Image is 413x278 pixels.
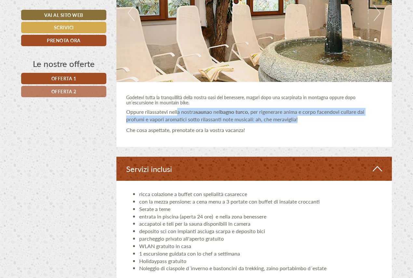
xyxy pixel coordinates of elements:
[21,58,106,70] div: Le nostre offerte
[139,250,382,258] li: 1 escursione guidata con lo chef a settimana
[139,198,382,205] li: con la mezza pensione: a cena menu a 3 portate con buffet di insalate croccanti
[139,243,382,250] li: WLAN gratuito in casa
[139,228,382,235] li: deposito sci con impianti asciuga scarpa e deposito bici
[139,265,382,272] li: Noleggio di ciaspole d´inverno e bastoncini da trekking, zaino portabimbo d´estate
[126,108,382,123] p: Oppure rilassatevi nella nostra o nel , per rigenerare anima e corpo facendovi cullare dai profum...
[128,5,135,21] button: Previous
[139,191,382,198] li: ricca colazione a buffet con spelialità casarecce
[10,25,162,30] div: Hotel Kirchenwirt
[21,35,106,46] a: Prenota ora
[114,2,143,13] div: giovedì
[51,88,76,95] span: Offerta 2
[116,157,392,181] div: Servizi inclusi
[220,108,248,115] strong: bagno turco
[139,213,382,220] li: entrata in piscina (aperta 24 ore) e nella zona benessere
[196,108,209,115] strong: sauna
[10,127,162,131] small: 08:51
[10,16,96,21] small: 08:50
[21,10,106,20] a: Vai al sito web
[374,5,380,21] button: Next
[21,22,106,33] a: Scrivici
[139,220,382,228] li: accapatoi e teli per la sauna disponibili in camera
[126,95,382,105] h5: Godetevi tutta la tranquillità della nostra oasi del benessere, magari dopo una scarpinata in mon...
[126,126,382,134] p: Che cosa aspettate, prenotate ora la vostra vacanza!
[139,258,382,265] li: Holidaypass gratuito
[139,235,382,243] li: parcheggio privato all'aperto gratuito
[139,205,382,213] li: Serate a teme
[51,75,76,82] span: Offerta 1
[223,171,257,183] button: Invia
[5,24,165,133] div: Buongiorno dal Küchenwirt, La ringraziamo per la sua richiesta. È possibile effettuare il check-i...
